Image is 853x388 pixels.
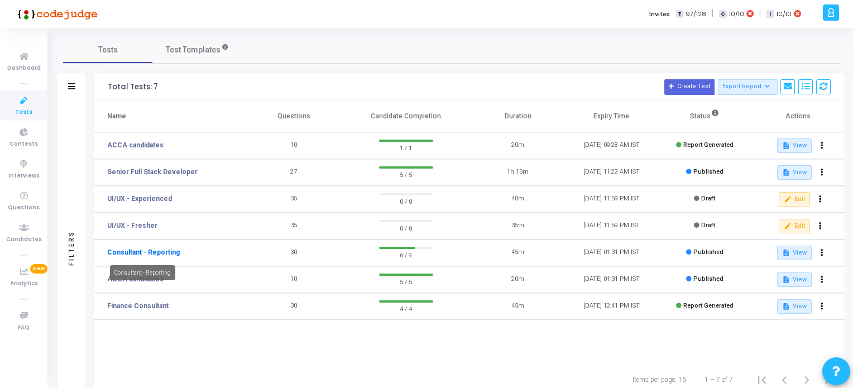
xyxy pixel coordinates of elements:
[379,222,433,233] span: 0 / 0
[777,165,811,180] button: View
[683,141,734,149] span: Report Generated
[565,239,658,266] td: [DATE] 01:31 PM IST
[247,101,341,132] th: Questions
[676,10,683,18] span: T
[94,101,247,132] th: Name
[107,140,164,150] a: ACCA candidates
[705,375,733,385] div: 1 – 7 of 7
[565,186,658,213] td: [DATE] 11:59 PM IST
[379,276,433,287] span: 5 / 5
[683,302,734,309] span: Report Generated
[379,249,433,260] span: 6 / 9
[10,279,38,289] span: Analytics
[15,108,32,117] span: Tests
[782,303,790,310] mat-icon: description
[693,168,723,175] span: Published
[712,8,713,20] span: |
[632,375,677,385] div: Items per page:
[693,248,723,256] span: Published
[341,101,471,132] th: Candidate Completion
[14,3,98,25] img: logo
[729,9,744,19] span: 10/10
[107,221,157,231] a: UI/UX - Fresher
[766,10,774,18] span: I
[9,140,38,149] span: Contests
[782,142,790,150] mat-icon: description
[247,266,341,293] td: 10
[718,79,778,95] button: Export Report
[8,171,40,181] span: Interviews
[565,213,658,239] td: [DATE] 11:59 PM IST
[777,9,792,19] span: 10/10
[719,10,726,18] span: C
[18,323,30,333] span: FAQ
[98,44,118,56] span: Tests
[66,186,76,309] div: Filters
[701,195,715,202] span: Draft
[107,194,172,204] a: UI/UX - Experienced
[784,222,792,230] mat-icon: edit
[782,169,790,176] mat-icon: description
[777,138,811,153] button: View
[107,247,180,257] a: Consultant - Reporting
[379,169,433,180] span: 5 / 5
[565,266,658,293] td: [DATE] 01:31 PM IST
[784,195,792,203] mat-icon: edit
[247,239,341,266] td: 30
[777,246,811,260] button: View
[686,9,706,19] span: 97/128
[782,276,790,284] mat-icon: description
[471,266,564,293] td: 20m
[779,192,809,207] button: Edit
[108,83,158,92] div: Total Tests: 7
[7,64,41,73] span: Dashboard
[379,195,433,207] span: 0 / 0
[649,9,672,19] label: Invites:
[777,299,811,314] button: View
[471,101,564,132] th: Duration
[751,101,845,132] th: Actions
[565,101,658,132] th: Expiry Time
[247,293,341,320] td: 30
[471,159,564,186] td: 1h 15m
[701,222,715,229] span: Draft
[782,249,790,257] mat-icon: description
[693,275,723,282] span: Published
[565,293,658,320] td: [DATE] 12:41 PM IST
[664,79,715,95] button: Create Test
[8,203,40,213] span: Questions
[379,303,433,314] span: 4 / 4
[471,186,564,213] td: 40m
[247,186,341,213] td: 35
[679,375,687,385] div: 15
[30,264,47,274] span: New
[6,235,42,245] span: Candidates
[107,301,169,311] a: Finance Consultant
[110,265,175,280] div: Consultant - Reporting
[471,293,564,320] td: 45m
[471,132,564,159] td: 20m
[247,213,341,239] td: 35
[779,219,809,233] button: Edit
[565,159,658,186] td: [DATE] 11:22 AM IST
[107,167,198,177] a: Senior Full Stack Developer
[379,142,433,153] span: 1 / 1
[471,239,564,266] td: 45m
[565,132,658,159] td: [DATE] 09:28 AM IST
[471,213,564,239] td: 35m
[777,272,811,287] button: View
[658,101,751,132] th: Status
[247,159,341,186] td: 27
[166,44,221,56] span: Test Templates
[759,8,761,20] span: |
[247,132,341,159] td: 10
